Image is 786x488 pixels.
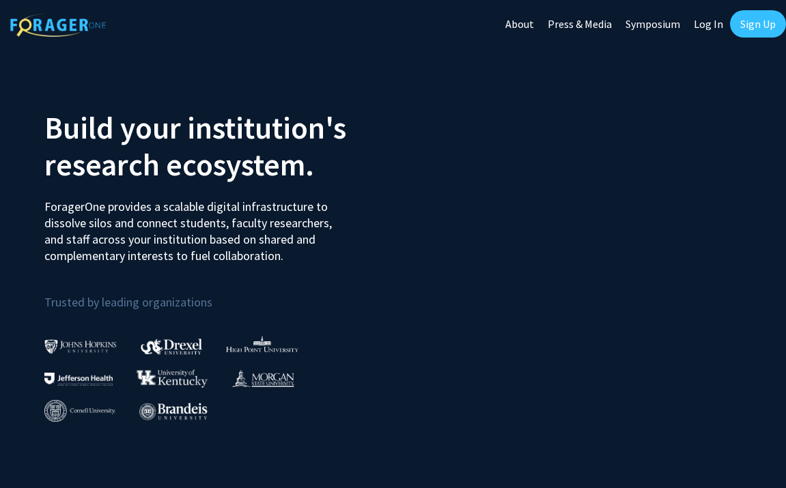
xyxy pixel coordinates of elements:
img: ForagerOne Logo [10,13,106,37]
a: Sign Up [730,10,786,38]
p: Trusted by leading organizations [44,275,383,313]
img: Thomas Jefferson University [44,373,113,386]
img: High Point University [226,336,298,352]
p: ForagerOne provides a scalable digital infrastructure to dissolve silos and connect students, fac... [44,188,342,264]
img: Johns Hopkins University [44,339,117,354]
img: Morgan State University [231,369,294,387]
img: University of Kentucky [137,369,208,388]
img: Cornell University [44,400,115,422]
h2: Build your institution's research ecosystem. [44,109,383,183]
img: Drexel University [141,339,202,354]
img: Brandeis University [139,403,208,420]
